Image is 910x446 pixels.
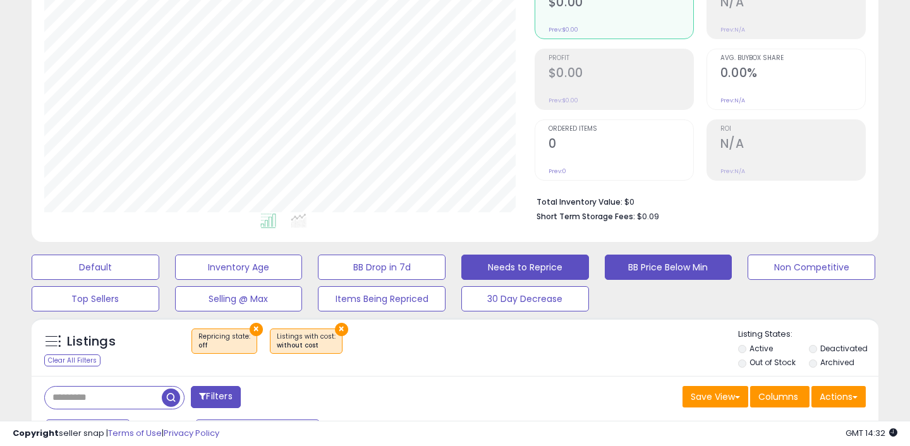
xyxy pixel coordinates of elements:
button: × [335,323,348,336]
label: Out of Stock [749,357,796,368]
h2: 0 [549,136,693,154]
span: Repricing state : [198,332,250,351]
button: Non Competitive [748,255,875,280]
button: 30 Day Decrease [461,286,589,311]
span: Listings with cost : [277,332,336,351]
h2: $0.00 [549,66,693,83]
button: [DATE]-29 - Aug-04 [195,419,320,441]
button: BB Drop in 7d [318,255,446,280]
strong: Copyright [13,427,59,439]
small: Prev: N/A [720,97,745,104]
button: Last 7 Days [45,419,130,441]
button: Needs to Reprice [461,255,589,280]
button: Selling @ Max [175,286,303,311]
h2: N/A [720,136,865,154]
span: Ordered Items [549,126,693,133]
small: Prev: N/A [720,26,745,33]
small: Prev: N/A [720,167,745,175]
button: Default [32,255,159,280]
b: Short Term Storage Fees: [537,211,635,222]
div: without cost [277,341,336,350]
small: Prev: 0 [549,167,566,175]
button: Filters [191,386,240,408]
span: Avg. Buybox Share [720,55,865,62]
p: Listing States: [738,328,879,341]
span: Columns [758,390,798,403]
small: Prev: $0.00 [549,97,578,104]
label: Active [749,343,773,354]
button: Actions [811,386,866,407]
a: Terms of Use [108,427,162,439]
button: BB Price Below Min [605,255,732,280]
button: Columns [750,386,810,407]
a: Privacy Policy [164,427,219,439]
small: Prev: $0.00 [549,26,578,33]
div: seller snap | | [13,428,219,440]
label: Archived [820,357,854,368]
div: Clear All Filters [44,354,100,366]
h2: 0.00% [720,66,865,83]
button: Inventory Age [175,255,303,280]
span: $0.09 [637,210,659,222]
label: Deactivated [820,343,868,354]
button: Top Sellers [32,286,159,311]
button: Save View [682,386,748,407]
button: Items Being Repriced [318,286,446,311]
span: ROI [720,126,865,133]
button: × [250,323,263,336]
li: $0 [537,193,856,208]
span: 2025-08-12 14:32 GMT [846,427,897,439]
div: off [198,341,250,350]
span: Profit [549,55,693,62]
h5: Listings [67,333,116,351]
b: Total Inventory Value: [537,196,622,207]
